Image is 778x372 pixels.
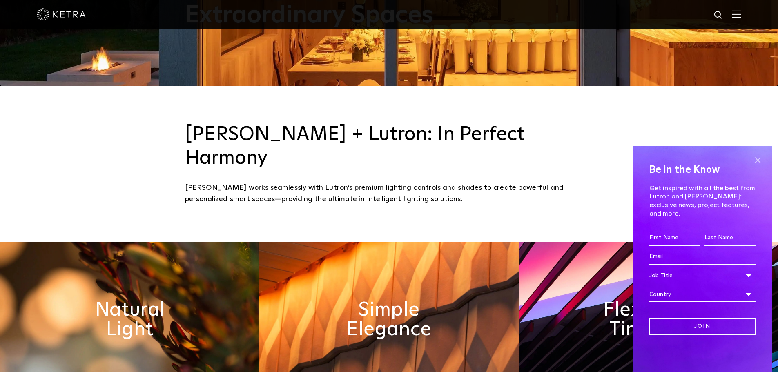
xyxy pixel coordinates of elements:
[328,300,450,339] h2: Simple Elegance
[649,162,756,178] h4: Be in the Know
[732,10,741,18] img: Hamburger%20Nav.svg
[587,300,709,339] h2: Flexible & Timeless
[649,287,756,302] div: Country
[649,230,700,246] input: First Name
[68,300,191,339] h2: Natural Light
[649,184,756,218] p: Get inspired with all the best from Lutron and [PERSON_NAME]: exclusive news, project features, a...
[185,123,593,170] h3: [PERSON_NAME] + Lutron: In Perfect Harmony
[37,8,86,20] img: ketra-logo-2019-white
[185,182,593,205] div: [PERSON_NAME] works seamlessly with Lutron’s premium lighting controls and shades to create power...
[704,230,756,246] input: Last Name
[649,249,756,265] input: Email
[649,268,756,283] div: Job Title
[713,10,724,20] img: search icon
[649,318,756,335] input: Join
